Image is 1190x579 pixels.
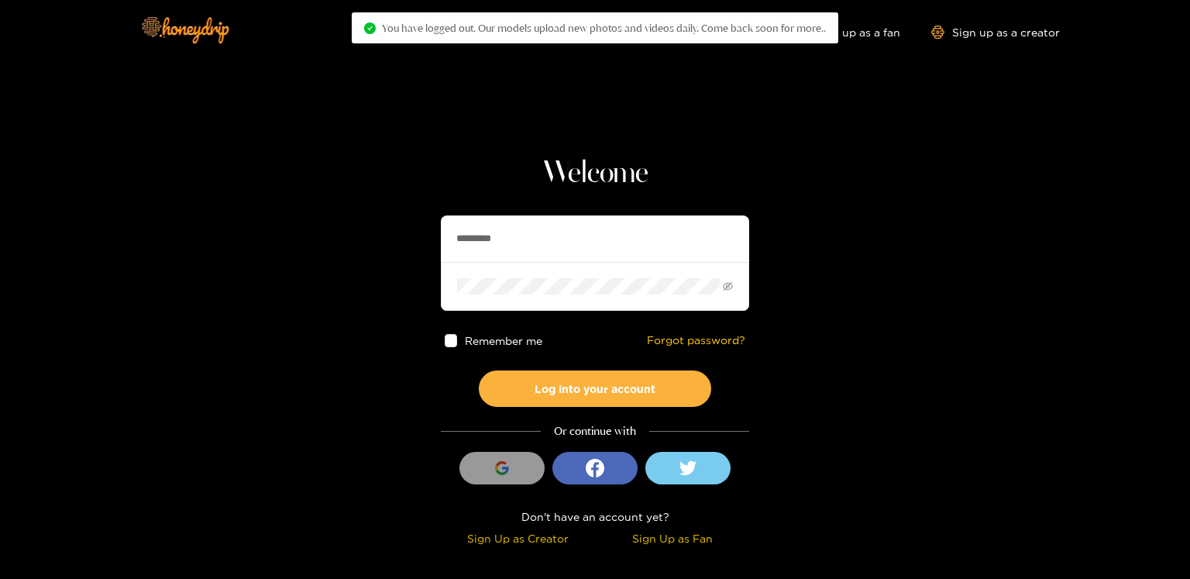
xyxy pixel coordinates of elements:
[445,529,591,547] div: Sign Up as Creator
[599,529,745,547] div: Sign Up as Fan
[466,335,543,346] span: Remember me
[364,22,376,34] span: check-circle
[931,26,1060,39] a: Sign up as a creator
[382,22,826,34] span: You have logged out. Our models upload new photos and videos daily. Come back soon for more..
[794,26,900,39] a: Sign up as a fan
[441,422,749,440] div: Or continue with
[647,334,745,347] a: Forgot password?
[441,155,749,192] h1: Welcome
[441,508,749,526] div: Don't have an account yet?
[479,370,711,407] button: Log into your account
[723,281,733,291] span: eye-invisible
